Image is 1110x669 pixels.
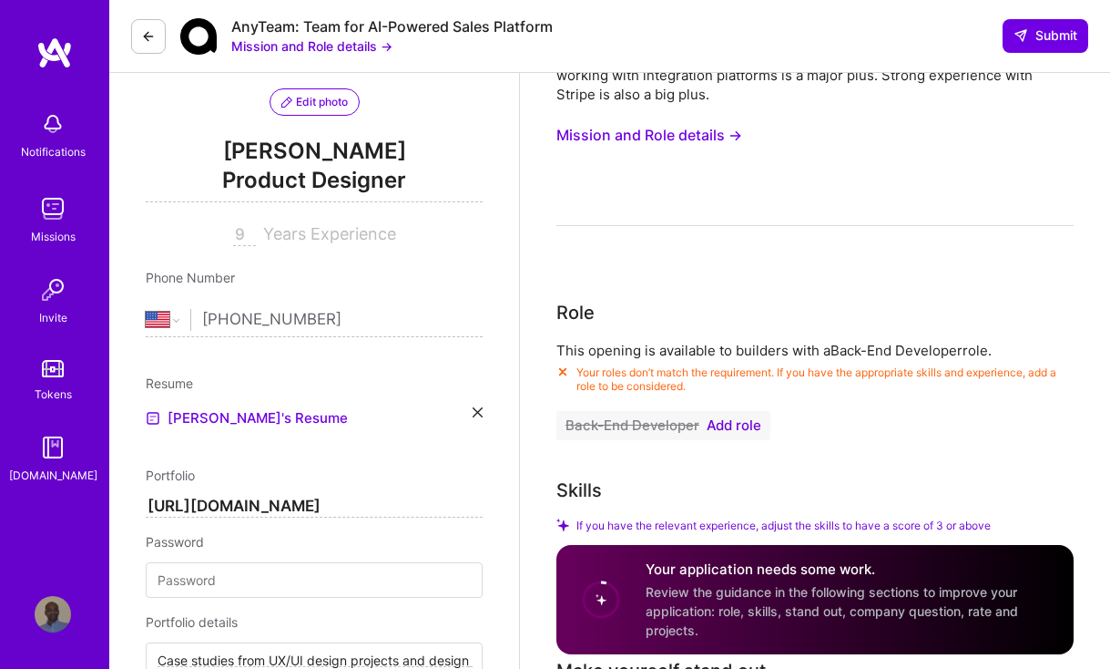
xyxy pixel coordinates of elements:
[556,118,742,152] button: Mission and Role details →
[146,532,483,551] div: Password
[1013,28,1028,43] i: icon SendLight
[233,224,256,246] input: XX
[9,466,97,485] div: [DOMAIN_NAME]
[556,519,569,531] i: Check
[35,385,72,404] div: Tokens
[281,94,348,110] span: Edit photo
[36,36,73,69] img: logo
[646,584,1018,638] span: Review the guidance in the following sections to improve your application: role, skills, stand ou...
[35,106,71,142] img: bell
[565,418,699,433] span: Back-End Developer
[146,270,235,285] span: Phone Number
[31,227,76,246] div: Missions
[146,562,483,598] input: Password
[146,376,193,391] span: Resume
[646,560,1052,579] h4: Your application needs some work.
[473,407,483,417] i: icon Close
[556,299,595,326] div: Role
[35,429,71,466] img: guide book
[231,17,553,36] div: AnyTeam: Team for AI-Powered Sales Platform
[556,341,1074,360] p: This opening is available to builders with a Back-End Developer role.
[281,97,292,108] i: icon PencilPurple
[1013,26,1077,45] span: Submit
[146,411,160,426] img: Resume
[146,496,483,518] input: http://...
[146,165,483,202] span: Product Designer
[42,360,64,377] img: tokens
[180,18,217,55] img: Company Logo
[576,365,1074,393] span: Your roles don’t match the requirement. If you have the appropriate skills and experience, add a ...
[146,407,348,429] a: [PERSON_NAME]'s Resume
[21,142,86,161] div: Notifications
[35,272,71,308] img: Invite
[202,293,483,346] input: +1 (000) 000-0000
[263,224,396,243] span: Years Experience
[576,519,991,532] span: If you have the relevant experience, adjust the skills to have a score of 3 or above
[146,138,483,165] span: [PERSON_NAME]
[556,365,569,378] i: Check
[146,612,483,632] div: Portfolio details
[35,190,71,227] img: teamwork
[141,29,156,44] i: icon LeftArrowDark
[231,36,392,56] button: Mission and Role details →
[146,468,195,483] span: Portfolio
[35,596,71,633] img: User Avatar
[556,477,602,504] div: Skills
[39,308,67,327] div: Invite
[707,418,761,433] span: Add role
